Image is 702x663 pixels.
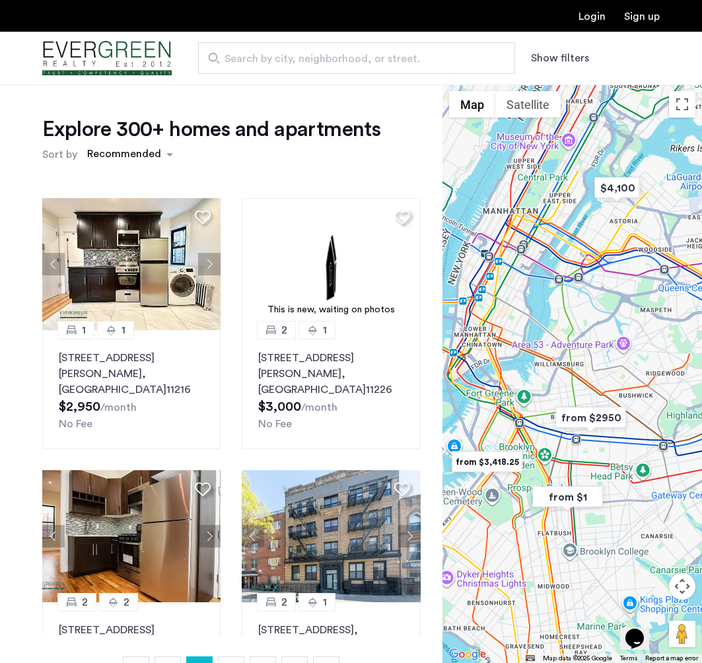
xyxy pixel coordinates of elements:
[531,50,589,66] button: Show or hide filters
[42,470,221,602] img: 66a1adb6-6608-43dd-a245-dc7333f8b390_638899380457288399.jpeg
[42,525,65,547] button: Previous apartment
[669,91,695,118] button: Toggle fullscreen view
[198,525,221,547] button: Next apartment
[198,42,515,74] input: Apartment Search
[281,322,287,338] span: 2
[281,594,287,610] span: 2
[42,34,172,83] img: logo
[242,525,264,547] button: Previous apartment
[446,646,489,663] img: Google
[100,402,137,413] sub: /month
[446,646,489,663] a: Open this area in Google Maps (opens a new window)
[42,330,221,449] a: 11[STREET_ADDRESS][PERSON_NAME], [GEOGRAPHIC_DATA]11216No Fee
[82,322,86,338] span: 1
[242,330,420,449] a: 21[STREET_ADDRESS][PERSON_NAME], [GEOGRAPHIC_DATA]11226No Fee
[669,621,695,647] button: Drag Pegman onto the map to open Street View
[198,253,221,275] button: Next apartment
[258,350,404,398] p: [STREET_ADDRESS][PERSON_NAME] 11226
[42,198,221,330] img: 2010_638484677605117544.jpeg
[122,322,125,338] span: 1
[323,322,327,338] span: 1
[620,654,637,663] a: Terms (opens in new tab)
[449,91,495,118] button: Show street map
[225,51,478,67] span: Search by city, neighborhood, or street.
[495,91,561,118] button: Show satellite imagery
[258,400,301,413] span: $3,000
[645,654,698,663] a: Report a map error
[82,594,88,610] span: 2
[242,470,421,602] img: 3_638330844220542015.jpeg
[398,525,421,547] button: Next apartment
[624,11,660,22] a: Registration
[242,198,421,330] img: 2.gif
[579,11,606,22] a: Login
[543,655,612,662] span: Map data ©2025 Google
[301,402,337,413] sub: /month
[550,403,631,433] div: from $2950
[526,654,535,663] button: Keyboard shortcuts
[59,400,100,413] span: $2,950
[620,610,662,650] iframe: chat widget
[669,573,695,600] button: Map camera controls
[258,622,404,654] p: [STREET_ADDRESS] 11221
[248,303,414,317] div: This is new, waiting on photos
[123,594,129,610] span: 2
[446,447,528,477] div: from $3,418.25
[258,419,292,429] span: No Fee
[81,143,180,166] ng-select: sort-apartment
[42,116,380,143] h1: Explore 300+ homes and apartments
[85,146,161,165] div: Recommended
[42,253,65,275] button: Previous apartment
[59,350,204,398] p: [STREET_ADDRESS][PERSON_NAME] 11216
[527,482,608,512] div: from $1
[42,34,172,83] a: Cazamio Logo
[589,173,645,203] div: $4,100
[323,594,327,610] span: 1
[242,198,421,330] a: This is new, waiting on photos
[59,419,92,429] span: No Fee
[42,147,77,162] label: Sort by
